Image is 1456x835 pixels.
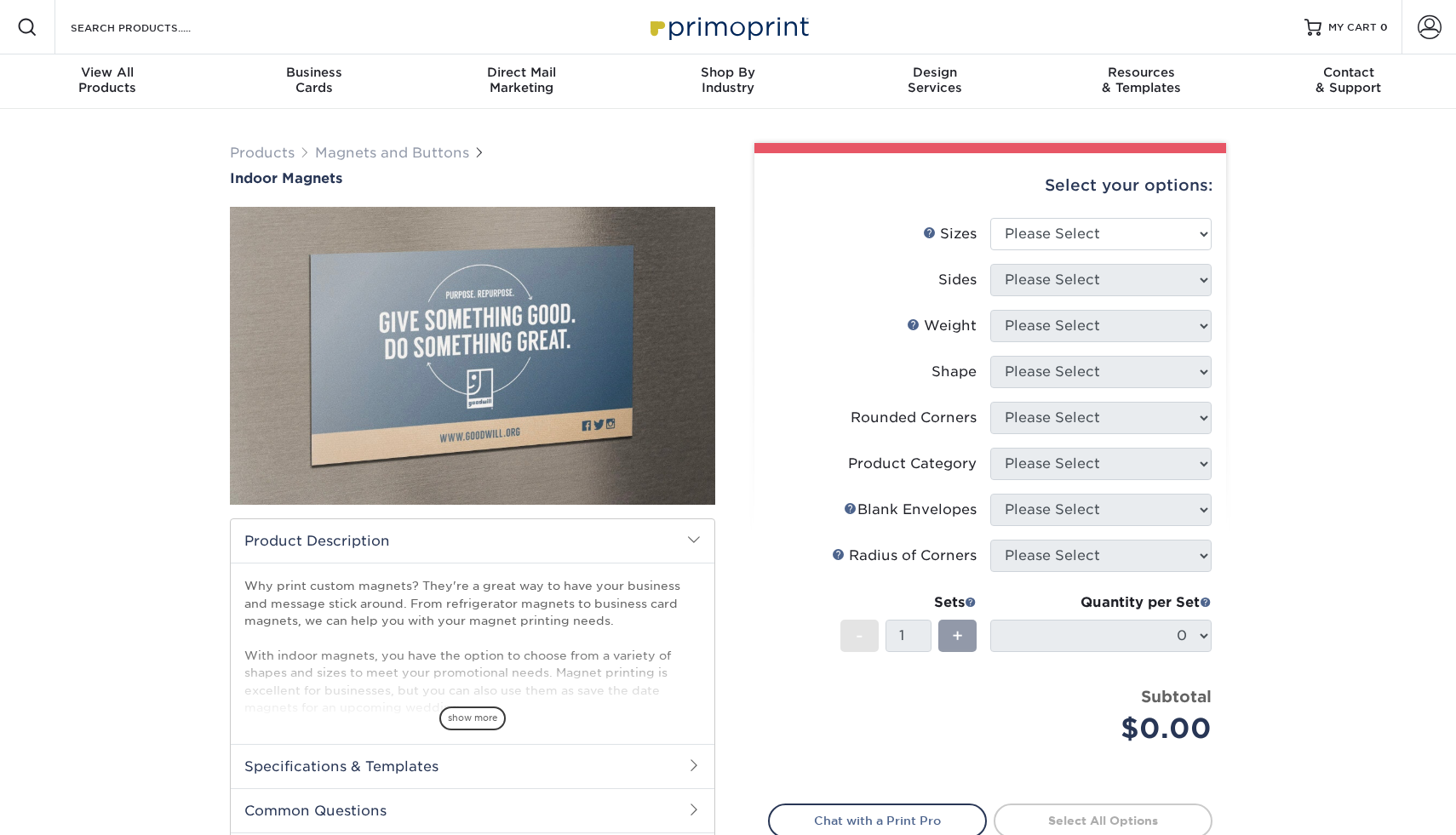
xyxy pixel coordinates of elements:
[1245,65,1452,95] div: & Support
[844,500,977,520] div: Blank Envelopes
[625,65,832,95] div: Industry
[418,65,625,95] div: Marketing
[1038,54,1245,109] a: Resources& Templates
[211,65,418,80] span: Business
[211,65,418,95] div: Cards
[1380,21,1388,33] span: 0
[231,519,714,563] h2: Product Description
[990,592,1212,613] div: Quantity per Set
[931,362,977,382] div: Shape
[907,316,977,336] div: Weight
[832,546,977,566] div: Radius of Corners
[923,224,977,244] div: Sizes
[230,145,295,161] a: Products
[230,188,715,523] img: Indoor Magnets 01
[69,17,235,37] input: SEARCH PRODUCTS.....
[952,623,963,649] span: +
[831,65,1038,95] div: Services
[230,170,342,186] span: Indoor Magnets
[643,9,813,45] img: Primoprint
[625,65,832,80] span: Shop By
[625,54,832,109] a: Shop ByIndustry
[4,54,211,109] a: View AllProducts
[1245,54,1452,109] a: Contact& Support
[831,65,1038,80] span: Design
[418,54,625,109] a: Direct MailMarketing
[231,744,714,788] h2: Specifications & Templates
[418,65,625,80] span: Direct Mail
[231,788,714,832] h2: Common Questions
[230,170,715,186] a: Indoor Magnets
[4,65,211,95] div: Products
[439,706,506,729] span: show more
[315,145,469,161] a: Magnets and Buttons
[831,54,1038,109] a: DesignServices
[4,65,211,80] span: View All
[1328,20,1377,35] span: MY CART
[848,454,977,474] div: Product Category
[1003,708,1212,749] div: $0.00
[244,577,701,716] p: Why print custom magnets? They're a great way to have your business and message stick around. Fro...
[840,592,977,613] div: Sets
[1038,65,1245,95] div: & Templates
[1038,65,1245,80] span: Resources
[851,408,977,428] div: Rounded Corners
[938,270,977,290] div: Sides
[1141,687,1212,706] strong: Subtotal
[768,153,1212,218] div: Select your options:
[211,54,418,109] a: BusinessCards
[1245,65,1452,80] span: Contact
[856,623,863,649] span: -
